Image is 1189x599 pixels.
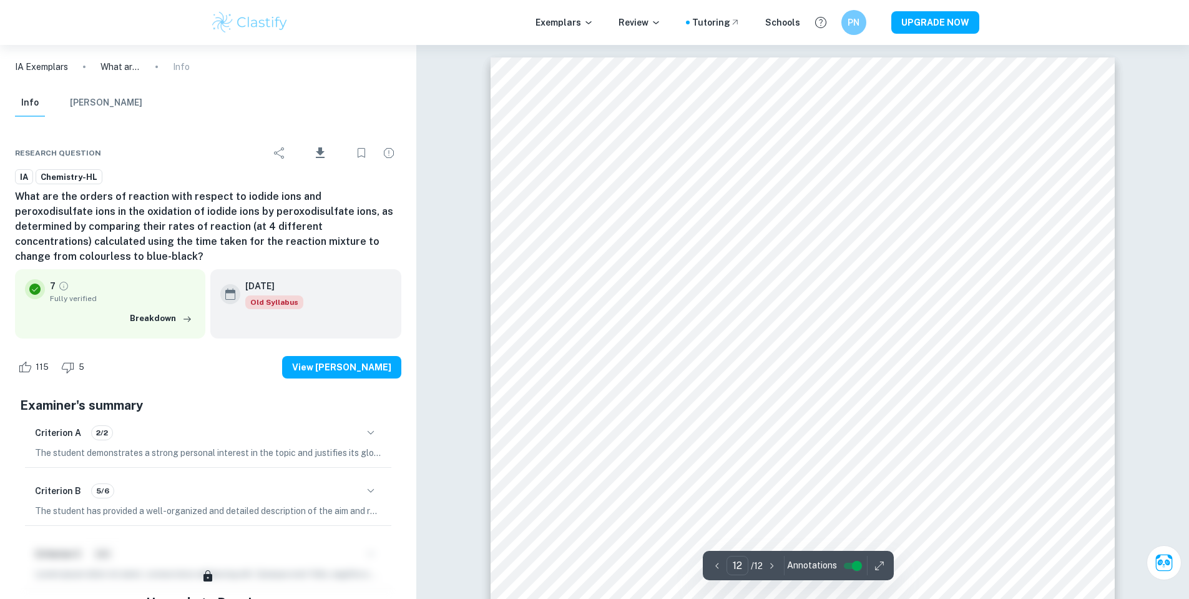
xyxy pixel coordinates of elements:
h6: [DATE] [245,279,293,293]
a: IA Exemplars [15,60,68,74]
span: IA [16,171,32,184]
p: Info [173,60,190,74]
div: Download [295,137,346,169]
div: Share [267,141,292,166]
a: Tutoring [692,16,740,29]
button: Info [15,89,45,117]
span: 5/6 [92,485,114,497]
a: Grade fully verified [58,280,69,292]
p: 7 [50,279,56,293]
p: / 12 [751,559,763,573]
div: Like [15,357,56,377]
button: View [PERSON_NAME] [282,356,401,379]
p: Review [619,16,661,29]
p: The student has provided a well-organized and detailed description of the aim and research questi... [35,504,381,518]
a: IA [15,169,33,185]
span: Chemistry-HL [36,171,102,184]
h6: Criterion B [35,484,81,498]
button: Help and Feedback [810,12,831,33]
p: What are the orders of reaction with respect to iodide ions and peroxodisulfate ions in the oxida... [100,60,140,74]
span: 115 [29,361,56,374]
button: UPGRADE NOW [891,11,979,34]
span: 5 [72,361,91,374]
h5: Examiner's summary [20,396,396,415]
button: Breakdown [127,309,195,328]
div: Report issue [376,141,401,166]
a: Chemistry-HL [36,169,102,185]
p: Exemplars [536,16,594,29]
span: Annotations [787,559,837,572]
button: Ask Clai [1147,545,1182,580]
span: 2/2 [92,427,112,438]
div: Dislike [58,357,91,377]
span: Old Syllabus [245,295,303,309]
button: PN [841,10,866,35]
div: Bookmark [349,141,374,166]
span: Research question [15,147,101,159]
span: Fully verified [50,293,195,304]
img: Clastify logo [210,10,290,35]
h6: Criterion A [35,426,81,440]
h6: PN [846,16,861,29]
div: Starting from the May 2025 session, the Chemistry IA requirements have changed. It's OK to refer ... [245,295,303,309]
a: Schools [765,16,800,29]
p: The student demonstrates a strong personal interest in the topic and justifies its global signifi... [35,446,381,460]
button: [PERSON_NAME] [70,89,142,117]
h6: What are the orders of reaction with respect to iodide ions and peroxodisulfate ions in the oxida... [15,189,401,264]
